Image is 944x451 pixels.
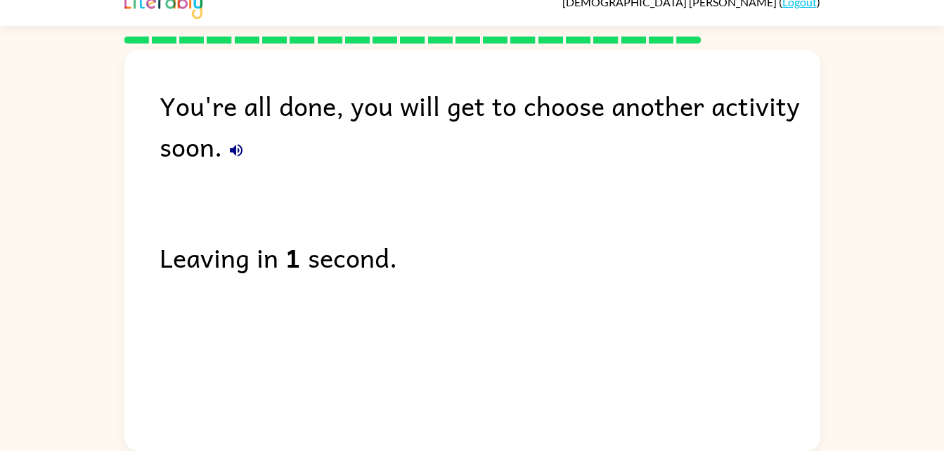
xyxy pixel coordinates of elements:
[160,85,820,166] div: You're all done, you will get to choose another activity soon.
[285,237,301,277] b: 1
[160,237,820,277] div: Leaving in second.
